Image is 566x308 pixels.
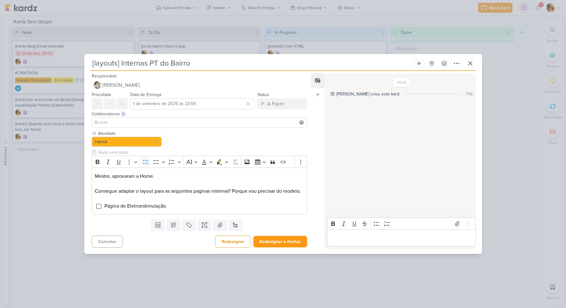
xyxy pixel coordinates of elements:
img: Raphael Simas [94,81,101,89]
input: Select a date [130,98,255,109]
div: 7:52 [466,91,473,97]
button: Cancelar [92,236,123,248]
input: Texto sem título [97,149,307,156]
button: Redesignar e Fechar [253,236,307,247]
button: [PERSON_NAME] [92,80,307,91]
button: Layout [92,137,162,147]
label: Atividade [97,130,162,137]
div: Editor editing area: main [92,168,307,214]
div: Editor toolbar [92,156,307,168]
p: Mestre, aprovaram a Home. [95,172,304,180]
span: Página de Eletroestimulação [104,203,166,209]
div: Editor editing area: main [327,229,476,246]
div: Ligar relógio [417,61,422,66]
label: Status [257,92,269,97]
input: Kard Sem Título [90,58,412,69]
label: Prioridade [92,92,111,97]
label: Responsável [92,73,117,79]
input: Buscar [93,119,306,126]
span: [PERSON_NAME] [102,81,140,89]
label: Data de Entrega [130,92,161,97]
div: [PERSON_NAME] criou este kard [336,91,399,97]
div: A Fazer [267,100,284,108]
p: Consegue adaptar o layout para as seguintes paginas internas? Porque vou precisar do modelo. [95,187,304,195]
button: Redesignar [215,236,251,248]
div: Editor toolbar [327,218,476,230]
div: Colaboradores [92,111,307,117]
button: A Fazer [257,98,307,109]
